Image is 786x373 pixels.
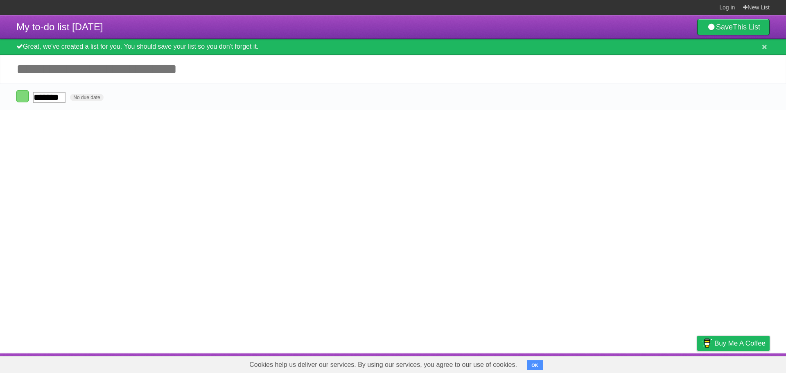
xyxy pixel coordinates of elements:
button: OK [527,360,543,370]
a: Terms [659,355,677,371]
a: Suggest a feature [718,355,770,371]
a: Developers [615,355,648,371]
a: SaveThis List [697,19,770,35]
b: This List [733,23,760,31]
span: Cookies help us deliver our services. By using our services, you agree to our use of cookies. [241,357,525,373]
a: Buy me a coffee [697,336,770,351]
span: No due date [70,94,103,101]
img: Buy me a coffee [701,336,712,350]
label: Done [16,90,29,102]
span: Buy me a coffee [714,336,766,350]
span: My to-do list [DATE] [16,21,103,32]
a: About [588,355,605,371]
a: Privacy [687,355,708,371]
